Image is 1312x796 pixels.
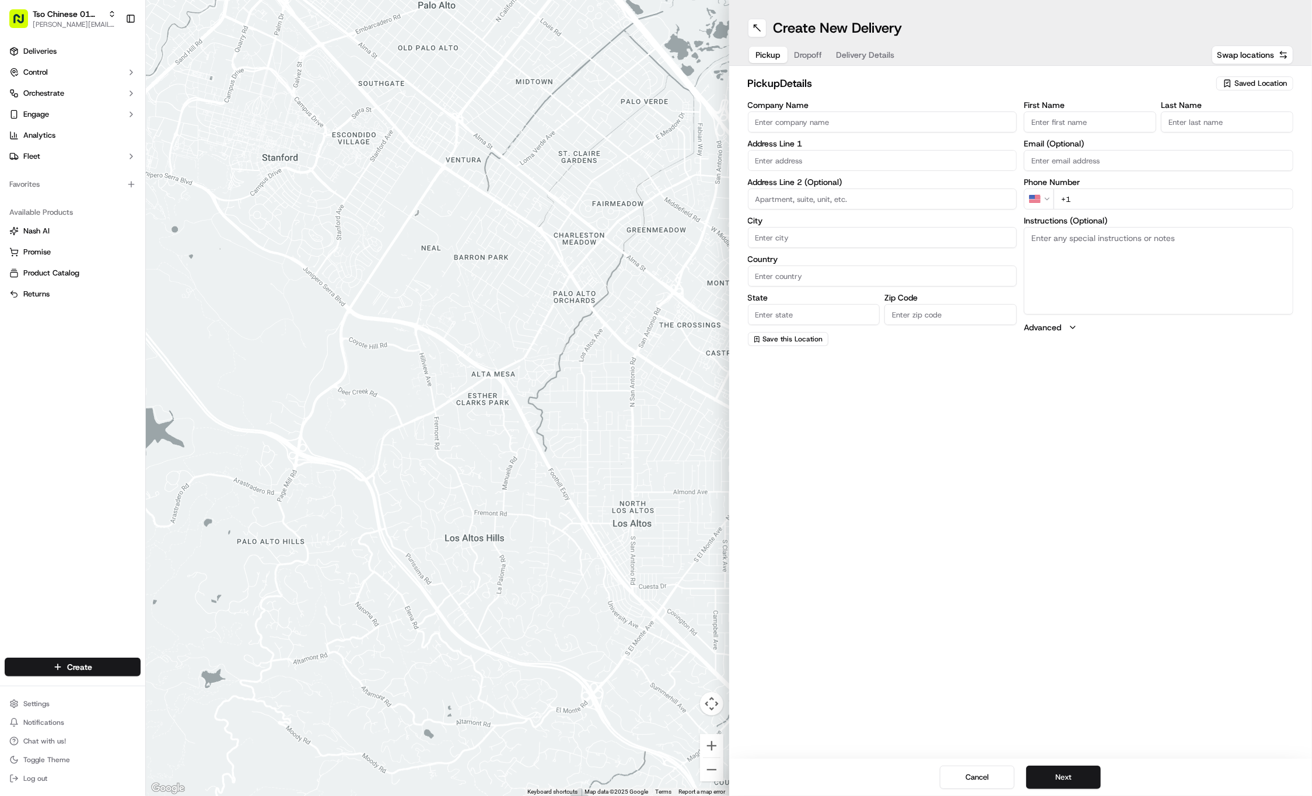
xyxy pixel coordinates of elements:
a: Terms (opens in new tab) [656,788,672,795]
a: Report a map error [679,788,726,795]
button: Create [5,658,141,676]
button: Engage [5,105,141,124]
label: Last Name [1161,101,1293,109]
div: 💻 [99,263,108,272]
button: Map camera controls [700,692,723,715]
label: State [748,294,880,302]
label: Email (Optional) [1024,139,1293,148]
div: Start new chat [53,112,191,124]
span: Deliveries [23,46,57,57]
span: Toggle Theme [23,755,70,764]
button: Cancel [940,766,1014,789]
img: Nash [12,12,35,36]
input: Enter address [748,150,1017,171]
button: Tso Chinese 01 Cherrywood[PERSON_NAME][EMAIL_ADDRESS][DOMAIN_NAME] [5,5,121,33]
input: Enter zip code [884,304,1017,325]
button: Swap locations [1212,46,1293,64]
div: Past conversations [12,152,78,162]
span: [PERSON_NAME] [36,213,95,222]
button: Orchestrate [5,84,141,103]
input: Enter email address [1024,150,1293,171]
div: Available Products [5,203,141,222]
a: Analytics [5,126,141,145]
a: 📗Knowledge Base [7,257,94,278]
span: Settings [23,699,50,708]
span: • [97,213,101,222]
button: Zoom out [700,758,723,781]
button: Nash AI [5,222,141,240]
button: Settings [5,696,141,712]
button: Fleet [5,147,141,166]
input: Enter state [748,304,880,325]
span: Map data ©2025 Google [585,788,649,795]
div: We're available if you need us! [53,124,160,133]
button: [PERSON_NAME][EMAIL_ADDRESS][DOMAIN_NAME] [33,20,116,29]
button: Zoom in [700,734,723,757]
span: Engage [23,109,49,120]
button: Control [5,63,141,82]
span: Delivery Details [837,49,895,61]
span: Promise [23,247,51,257]
a: Product Catalog [9,268,136,278]
button: Keyboard shortcuts [528,788,578,796]
span: Knowledge Base [23,261,89,273]
a: Promise [9,247,136,257]
span: Saved Location [1234,78,1287,89]
span: Fleet [23,151,40,162]
img: Brigitte Vinadas [12,202,30,221]
span: Returns [23,289,50,299]
img: 1738778727109-b901c2ba-d612-49f7-a14d-d897ce62d23f [25,112,46,133]
div: Favorites [5,175,141,194]
button: Save this Location [748,332,828,346]
a: Returns [9,289,136,299]
label: Address Line 2 (Optional) [748,178,1017,186]
input: Got a question? Start typing here... [30,76,210,88]
label: City [748,217,1017,225]
label: Company Name [748,101,1017,109]
input: Apartment, suite, unit, etc. [748,188,1017,210]
label: Address Line 1 [748,139,1017,148]
h1: Create New Delivery [774,19,902,37]
button: Notifications [5,714,141,731]
label: Country [748,255,1017,263]
span: Nash AI [23,226,50,236]
span: Create [67,661,92,673]
span: Log out [23,774,47,783]
span: Notifications [23,718,64,727]
p: Welcome 👋 [12,47,212,66]
button: Chat with us! [5,733,141,749]
button: Log out [5,770,141,787]
img: Google [149,781,187,796]
span: Save this Location [763,334,823,344]
input: Enter company name [748,111,1017,132]
img: 1736555255976-a54dd68f-1ca7-489b-9aae-adbdc363a1c4 [23,182,33,191]
a: Powered byPylon [82,289,141,299]
button: Next [1026,766,1101,789]
a: 💻API Documentation [94,257,192,278]
span: Product Catalog [23,268,79,278]
span: Analytics [23,130,55,141]
div: 📗 [12,263,21,272]
span: Dropoff [795,49,823,61]
span: API Documentation [110,261,187,273]
button: Tso Chinese 01 Cherrywood [33,8,103,20]
a: Deliveries [5,42,141,61]
input: Enter last name [1161,111,1293,132]
input: Enter first name [1024,111,1156,132]
a: Nash AI [9,226,136,236]
span: • [97,181,101,191]
span: Control [23,67,48,78]
span: Pylon [116,290,141,299]
button: Returns [5,285,141,303]
label: First Name [1024,101,1156,109]
label: Phone Number [1024,178,1293,186]
button: Toggle Theme [5,752,141,768]
img: 1736555255976-a54dd68f-1ca7-489b-9aae-adbdc363a1c4 [23,214,33,223]
span: [PERSON_NAME] [36,181,95,191]
button: Advanced [1024,322,1293,333]
button: Promise [5,243,141,261]
input: Enter phone number [1054,188,1293,210]
button: Start new chat [198,116,212,130]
